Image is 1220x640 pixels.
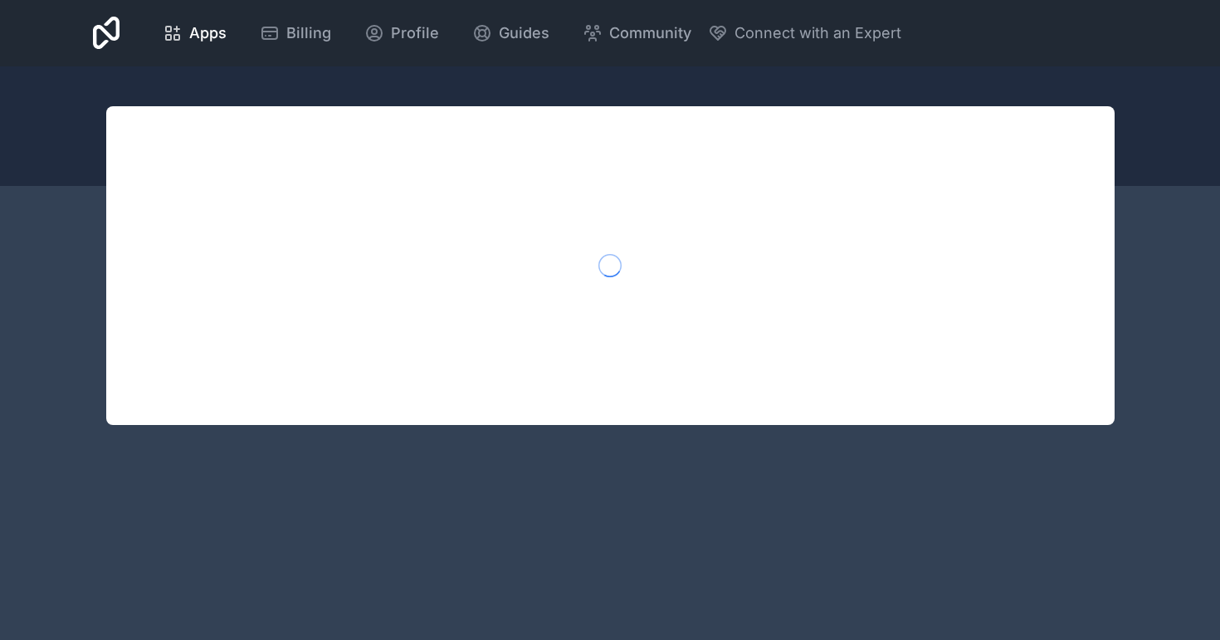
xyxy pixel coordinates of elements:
span: Apps [189,22,227,45]
a: Profile [351,15,452,51]
span: Guides [499,22,549,45]
span: Profile [391,22,439,45]
span: Community [609,22,691,45]
a: Apps [149,15,240,51]
span: Connect with an Expert [734,22,901,45]
a: Billing [246,15,344,51]
button: Connect with an Expert [708,22,901,45]
a: Community [569,15,705,51]
a: Guides [459,15,563,51]
span: Billing [286,22,331,45]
